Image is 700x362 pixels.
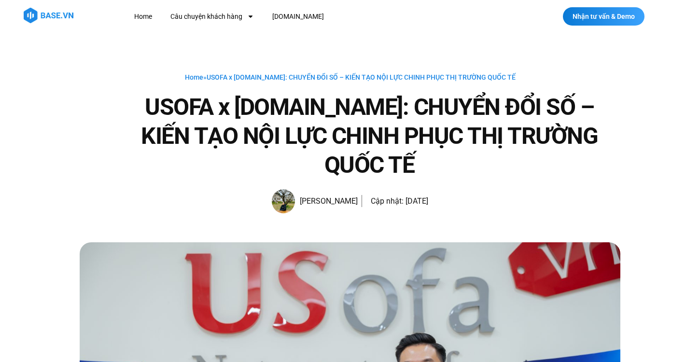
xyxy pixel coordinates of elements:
img: Picture of Đoàn Đức [272,189,295,213]
a: Câu chuyện khách hàng [163,8,261,26]
span: Cập nhật: [371,196,404,206]
span: [PERSON_NAME] [295,195,358,208]
time: [DATE] [406,196,428,206]
span: » [185,73,516,81]
span: Nhận tư vấn & Demo [573,13,635,20]
h1: USOFA x [DOMAIN_NAME]: CHUYỂN ĐỔI SỐ – KIẾN TẠO NỘI LỰC CHINH PHỤC THỊ TRƯỜNG QUỐC TẾ [118,93,620,180]
nav: Menu [127,8,500,26]
a: Home [185,73,203,81]
a: Home [127,8,159,26]
a: [DOMAIN_NAME] [265,8,331,26]
a: Picture of Đoàn Đức [PERSON_NAME] [272,189,358,213]
a: Nhận tư vấn & Demo [563,7,644,26]
span: USOFA x [DOMAIN_NAME]: CHUYỂN ĐỔI SỐ – KIẾN TẠO NỘI LỰC CHINH PHỤC THỊ TRƯỜNG QUỐC TẾ [207,73,516,81]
